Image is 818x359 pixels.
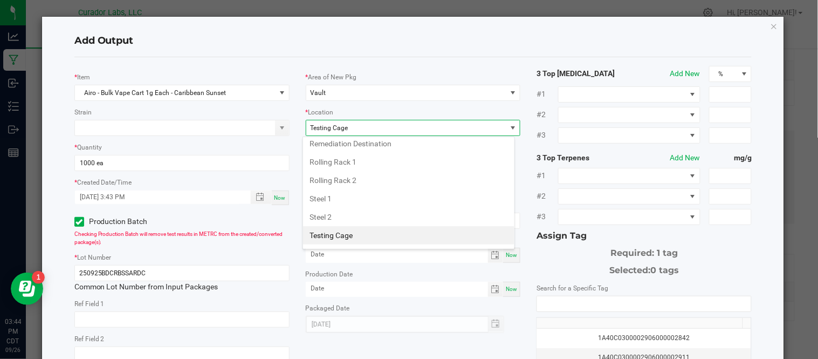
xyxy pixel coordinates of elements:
[558,209,700,225] span: NO DATA FOUND
[75,191,239,204] input: Created Datetime
[74,299,105,309] label: Ref Field 1
[32,271,45,284] iframe: Resource center unread badge
[251,191,272,204] span: Toggle popup
[74,216,174,227] label: Production Batch
[537,152,623,164] strong: 3 Top Terpenes
[303,171,514,189] li: Rolling Rack 2
[544,333,745,343] div: 1A40C0300002906000002842
[74,34,752,48] h4: Add Output
[306,282,488,295] input: Date
[537,211,558,222] span: #3
[308,107,334,117] label: Location
[537,130,558,141] span: #3
[488,282,504,297] span: Toggle calendar
[303,134,514,153] li: Remediation Destination
[537,191,558,202] span: #2
[306,303,350,313] label: Packaged Date
[537,283,608,293] label: Search for a Specific Tag
[303,208,514,226] li: Steel 2
[303,153,514,171] li: Rolling Rack 1
[670,152,700,164] button: Add New
[506,286,517,292] span: Now
[537,296,751,311] input: NO DATA FOUND
[558,188,700,205] span: NO DATA FOUND
[74,334,105,344] label: Ref Field 2
[311,124,348,132] span: Testing Cage
[537,68,623,79] strong: 3 Top [MEDICAL_DATA]
[506,252,517,258] span: Now
[709,152,752,164] strong: mg/g
[303,226,514,245] li: Testing Cage
[274,195,286,201] span: Now
[537,170,558,181] span: #1
[537,109,558,120] span: #2
[650,265,679,275] span: 0 tags
[537,260,752,277] div: Selected:
[303,245,514,263] li: The Double Goosh
[74,231,283,245] span: Checking Production Batch will remove test results in METRC from the created/converted package(s).
[537,89,558,100] span: #1
[77,253,112,262] label: Lot Number
[537,242,752,260] div: Required: 1 tag
[303,189,514,208] li: Steel 1
[74,107,92,117] label: Strain
[306,248,488,261] input: Date
[537,229,752,242] div: Assign Tag
[670,68,700,79] button: Add New
[75,85,276,100] span: Airo - Bulk Vape Cart 1g Each - Caribbean Sunset
[710,66,738,82] span: %
[77,143,102,152] label: Quantity
[308,72,357,82] label: Area of New Pkg
[11,273,43,305] iframe: Resource center
[77,178,132,187] label: Created Date/Time
[311,89,326,97] span: Vault
[77,72,90,82] label: Item
[306,269,353,279] label: Production Date
[488,248,504,263] span: Toggle calendar
[74,265,290,293] div: Common Lot Number from Input Packages
[558,168,700,184] span: NO DATA FOUND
